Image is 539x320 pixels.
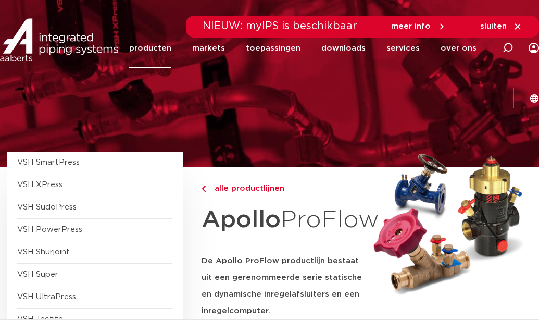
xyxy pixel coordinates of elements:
[17,248,70,256] a: VSH Shurjoint
[391,22,446,31] a: meer info
[386,28,420,68] a: services
[202,182,364,195] a: alle productlijnen
[17,203,77,211] a: VSH SudoPress
[17,270,58,278] a: VSH Super
[17,158,80,166] a: VSH SmartPress
[529,36,539,59] div: my IPS
[129,28,477,68] nav: Menu
[17,181,62,189] a: VSH XPress
[202,253,364,319] h5: De Apollo ProFlow productlijn bestaat uit een gerenommeerde serie statische en dynamische inregel...
[321,28,366,68] a: downloads
[391,22,431,30] span: meer info
[203,21,357,31] span: NIEUW: myIPS is beschikbaar
[202,200,364,240] h1: ProFlow
[441,28,477,68] a: over ons
[208,184,284,192] span: alle productlijnen
[480,22,507,30] span: sluiten
[17,293,76,301] a: VSH UltraPress
[129,28,171,68] a: producten
[202,186,206,192] img: chevron-right.svg
[246,28,300,68] a: toepassingen
[192,28,225,68] a: markets
[480,22,522,31] a: sluiten
[202,208,281,232] strong: Apollo
[17,226,82,233] a: VSH PowerPress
